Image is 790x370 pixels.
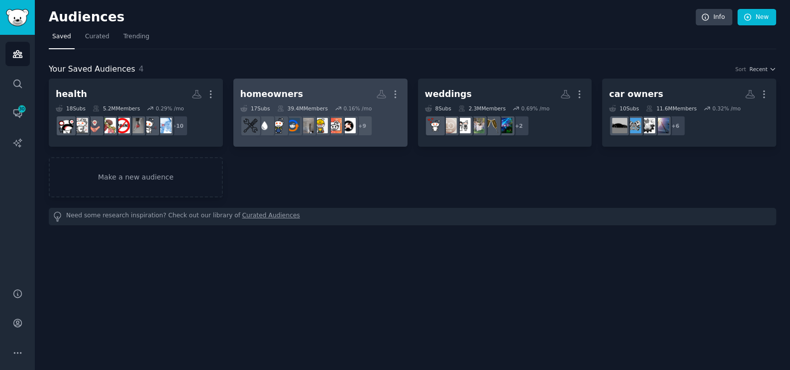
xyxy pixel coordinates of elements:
[85,32,109,41] span: Curated
[49,157,223,197] a: Make a new audience
[735,66,746,73] div: Sort
[602,79,776,147] a: car owners10Subs11.6MMembers0.32% /mo+6autoglassAskAMechanicCartalkcars
[257,118,272,133] img: Plumbing
[73,118,88,133] img: ChronicPain
[737,9,776,26] a: New
[242,211,300,222] a: Curated Audiences
[271,118,286,133] img: DIY
[5,101,30,125] a: 30
[139,64,144,74] span: 4
[458,105,505,112] div: 2.3M Members
[343,105,372,112] div: 0.16 % /mo
[609,88,663,100] div: car owners
[114,118,130,133] img: PainManagement
[285,118,300,133] img: HVAC
[640,118,655,133] img: AskAMechanic
[156,105,184,112] div: 0.29 % /mo
[418,79,592,147] a: weddings8Subs2.3MMembers0.69% /mo+2EventProductionpartyplanningWeddingattireapprovalweddingWeddin...
[425,88,472,100] div: weddings
[469,118,485,133] img: Weddingattireapproval
[326,118,342,133] img: HomeMaintenance
[156,118,172,133] img: TMJ
[654,118,669,133] img: autoglass
[123,32,149,41] span: Trending
[233,79,407,147] a: homeowners17Subs39.4MMembers0.16% /mo+9homeimprovementideasHomeMaintenancehomerenovationsRemodelH...
[240,105,270,112] div: 17 Sub s
[455,118,471,133] img: wedding
[508,115,529,136] div: + 2
[128,118,144,133] img: PlantarFasciitis
[100,118,116,133] img: FamilyMedicine
[612,118,627,133] img: cars
[312,118,328,133] img: homerenovations
[49,63,135,76] span: Your Saved Audiences
[609,105,639,112] div: 10 Sub s
[626,118,641,133] img: Cartalk
[712,105,741,112] div: 0.32 % /mo
[17,105,26,112] span: 30
[483,118,498,133] img: partyplanning
[49,9,695,25] h2: Audiences
[87,118,102,133] img: family
[521,105,550,112] div: 0.69 % /mo
[665,115,686,136] div: + 6
[59,118,74,133] img: migraine
[49,208,776,225] div: Need some research inspiration? Check out our library of
[340,118,356,133] img: homeimprovementideas
[120,29,153,49] a: Trending
[749,66,776,73] button: Recent
[441,118,457,133] img: Weddingsunder10k
[425,105,451,112] div: 8 Sub s
[49,29,75,49] a: Saved
[167,115,188,136] div: + 10
[695,9,732,26] a: Info
[298,118,314,133] img: Remodel
[93,105,140,112] div: 5.2M Members
[427,118,443,133] img: weddingplanning
[243,118,258,133] img: handyman
[56,105,86,112] div: 18 Sub s
[52,32,71,41] span: Saved
[49,79,223,147] a: health18Subs5.2MMembers0.29% /mo+10TMJThritisPlantarFasciitisPainManagementFamilyMedicinefamilyCh...
[142,118,158,133] img: Thritis
[56,88,87,100] div: health
[352,115,373,136] div: + 9
[82,29,113,49] a: Curated
[646,105,696,112] div: 11.6M Members
[277,105,328,112] div: 39.4M Members
[6,9,29,26] img: GummySearch logo
[749,66,767,73] span: Recent
[497,118,512,133] img: EventProduction
[240,88,303,100] div: homeowners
